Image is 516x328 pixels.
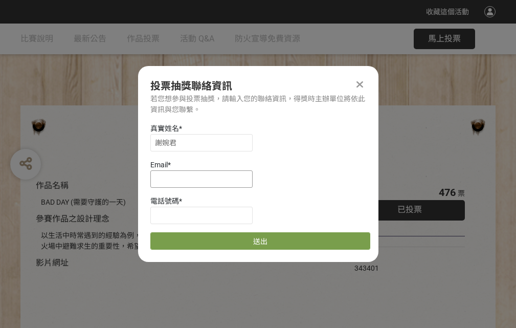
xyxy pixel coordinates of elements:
[180,24,214,54] a: 活動 Q&A
[36,214,109,224] span: 參賽作品之設計理念
[150,78,366,94] div: 投票抽獎聯絡資訊
[458,189,465,198] span: 票
[150,232,370,250] button: 送出
[20,34,53,43] span: 比賽說明
[180,34,214,43] span: 活動 Q&A
[74,24,106,54] a: 最新公告
[150,124,179,133] span: 真實姓名
[426,8,469,16] span: 收藏這個活動
[428,34,461,43] span: 馬上投票
[74,34,106,43] span: 最新公告
[150,94,366,115] div: 若您想參與投票抽獎，請輸入您的聯絡資訊，得獎時主辦單位將依此資訊與您聯繫。
[150,197,179,205] span: 電話號碼
[414,29,475,49] button: 馬上投票
[41,197,324,208] div: BAD DAY (需要守護的一天)
[20,24,53,54] a: 比賽說明
[36,181,69,190] span: 作品名稱
[41,230,324,252] div: 以生活中時常遇到的經驗為例，透過對比的方式宣傳住宅用火災警報器、家庭逃生計畫及火場中避難求生的重要性，希望透過趣味的短影音讓更多人認識到更多的防火觀念。
[382,252,433,263] iframe: Facebook Share
[397,205,422,214] span: 已投票
[150,161,168,169] span: Email
[235,34,300,43] span: 防火宣導免費資源
[439,186,456,199] span: 476
[127,24,160,54] a: 作品投票
[127,34,160,43] span: 作品投票
[36,258,69,268] span: 影片網址
[235,24,300,54] a: 防火宣導免費資源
